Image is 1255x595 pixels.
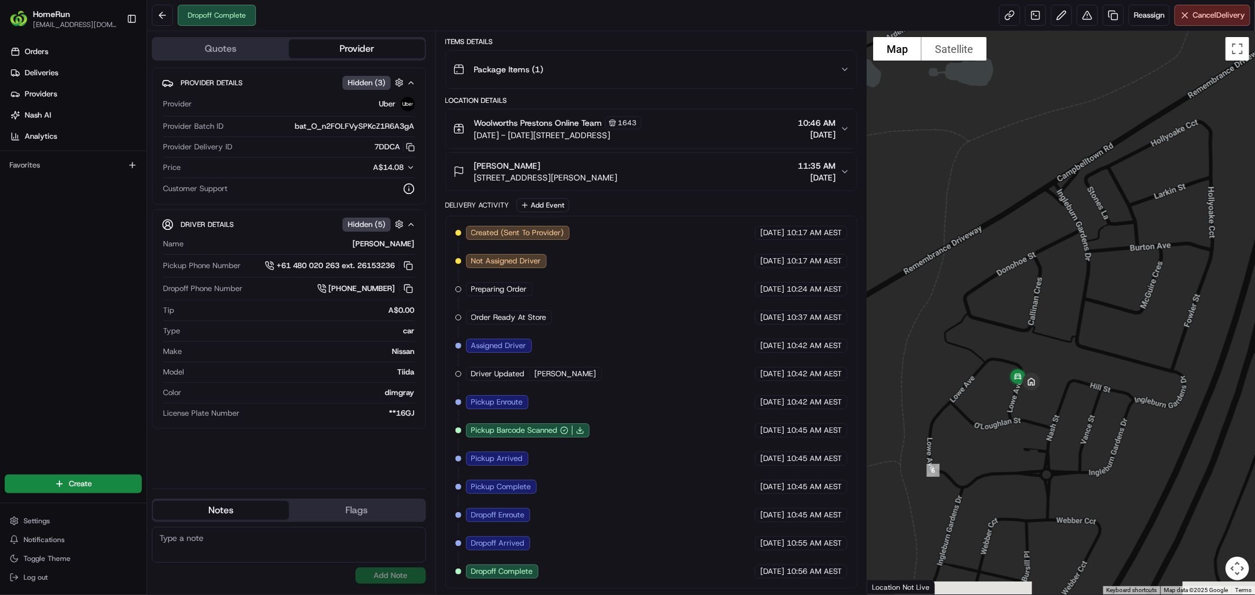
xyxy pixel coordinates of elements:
button: Flags [289,501,425,520]
span: Not Assigned Driver [471,256,541,266]
span: Created (Sent To Provider) [471,228,564,238]
span: Toggle Theme [24,554,71,563]
span: [DATE] [760,482,784,492]
span: [DATE] - [DATE][STREET_ADDRESS] [474,129,641,141]
button: Log out [5,569,142,586]
span: Cancel Delivery [1193,10,1245,21]
button: Package Items (1) [446,51,857,88]
button: Map camera controls [1226,557,1249,580]
button: Toggle Theme [5,550,142,567]
div: dimgray [186,387,415,398]
button: Hidden (5) [342,217,407,232]
span: [DATE] [760,510,784,520]
div: Tiida [189,367,415,377]
span: [DATE] [760,228,784,238]
span: Dropoff Complete [471,566,533,577]
span: [DATE] [760,425,784,436]
span: Providers [25,89,57,99]
span: [STREET_ADDRESS][PERSON_NAME] [474,172,618,183]
span: 10:45 AM AEST [787,425,842,436]
span: Provider Details [181,78,242,88]
img: Google [870,579,909,594]
span: License Plate Number [163,408,239,419]
span: Pickup Arrived [471,453,523,464]
span: Settings [24,516,50,526]
span: 10:17 AM AEST [787,256,842,266]
button: Hidden (3) [342,75,407,90]
a: [PHONE_NUMBER] [317,282,415,295]
span: Pickup Phone Number [163,260,241,271]
span: [DATE] [760,340,784,351]
span: A$14.08 [374,162,404,172]
a: Analytics [5,127,147,146]
button: Keyboard shortcuts [1106,586,1157,594]
a: Terms [1235,587,1251,593]
button: HomeRunHomeRun[EMAIL_ADDRESS][DOMAIN_NAME] [5,5,122,33]
span: [DATE] [760,538,784,549]
div: A$0.00 [179,305,415,316]
span: Driver Updated [471,369,525,379]
span: Provider Batch ID [163,121,224,132]
button: Settings [5,513,142,529]
button: Show satellite imagery [921,37,987,61]
span: Deliveries [25,68,58,78]
button: Woolworths Prestons Online Team1643[DATE] - [DATE][STREET_ADDRESS]10:46 AM[DATE] [446,109,857,148]
span: Color [163,387,181,398]
span: Hidden ( 3 ) [348,78,385,88]
button: Pickup Barcode Scanned [471,425,568,436]
button: 7DDCA [375,142,415,152]
img: HomeRun [9,9,28,28]
button: Create [5,474,142,493]
div: Delivery Activity [445,200,510,210]
div: [PERSON_NAME] [188,239,415,249]
span: [DATE] [798,172,835,183]
span: 10:42 AM AEST [787,397,842,407]
button: HomeRun [33,8,70,20]
span: Make [163,346,182,357]
span: Pickup Complete [471,482,531,492]
span: Dropoff Arrived [471,538,525,549]
span: 10:45 AM AEST [787,453,842,464]
span: Price [163,162,181,173]
span: Woolworths Prestons Online Team [474,117,602,129]
span: 10:45 AM AEST [787,482,842,492]
a: Deliveries [5,63,147,82]
div: Location Details [445,96,857,105]
button: [EMAIL_ADDRESS][DOMAIN_NAME] [33,20,117,29]
span: [DATE] [760,284,784,295]
button: Provider [289,39,425,58]
span: Dropoff Enroute [471,510,525,520]
button: Provider DetailsHidden (3) [162,73,416,92]
a: Nash AI [5,106,147,125]
button: Toggle fullscreen view [1226,37,1249,61]
button: A$14.08 [311,162,415,173]
span: Pickup Barcode Scanned [471,425,558,436]
span: Reassign [1134,10,1164,21]
a: Open this area in Google Maps (opens a new window) [870,579,909,594]
span: +61 480 020 263 ext. 26153236 [277,260,395,271]
span: 10:55 AM AEST [787,538,842,549]
span: Dropoff Phone Number [163,283,242,294]
span: Model [163,367,184,377]
span: Create [69,479,92,489]
span: 11:35 AM [798,160,835,172]
a: +61 480 020 263 ext. 26153236 [265,259,415,272]
button: Notifications [5,532,142,548]
div: car [185,326,415,336]
span: Hidden ( 5 ) [348,219,385,230]
span: [DATE] [760,453,784,464]
span: Map data ©2025 Google [1164,587,1228,593]
span: Provider [163,99,192,109]
img: uber-new-logo.jpeg [401,97,415,111]
span: Package Items ( 1 ) [474,63,544,75]
span: 10:46 AM [798,117,835,129]
span: Analytics [25,131,57,142]
span: 10:56 AM AEST [787,566,842,577]
div: Favorites [5,156,142,175]
button: Add Event [517,198,569,212]
div: Items Details [445,37,857,46]
span: [DATE] [760,369,784,379]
